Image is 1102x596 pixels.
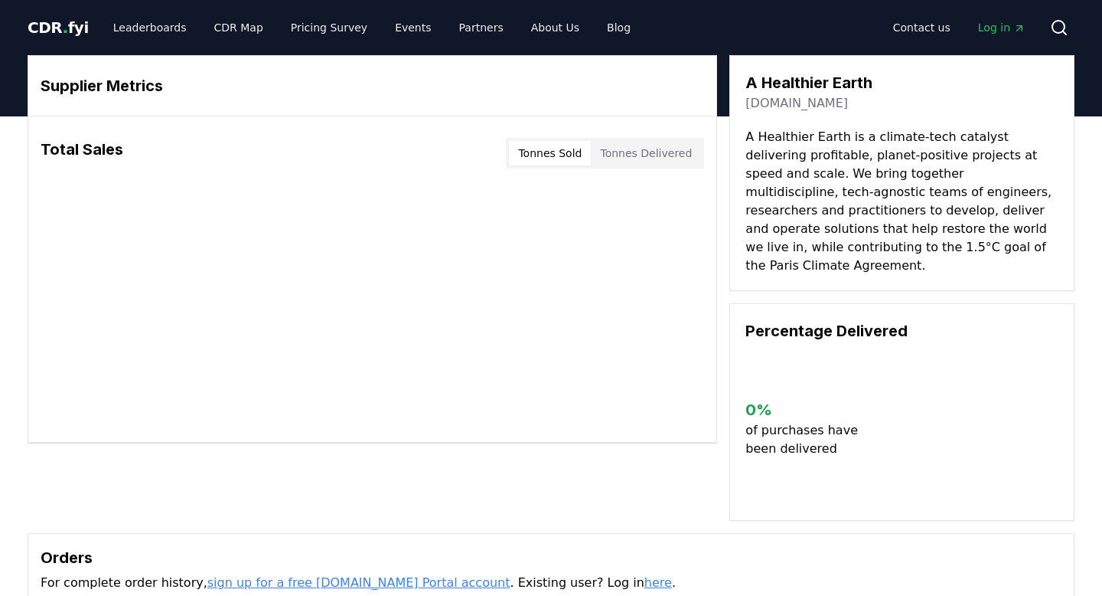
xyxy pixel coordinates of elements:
[881,14,1038,41] nav: Main
[745,319,1058,342] h3: Percentage Delivered
[383,14,443,41] a: Events
[28,18,89,37] span: CDR fyi
[279,14,380,41] a: Pricing Survey
[745,398,870,421] h3: 0 %
[966,14,1038,41] a: Log in
[881,14,963,41] a: Contact us
[519,14,592,41] a: About Us
[978,20,1025,35] span: Log in
[63,18,68,37] span: .
[591,141,701,165] button: Tonnes Delivered
[41,74,704,97] h3: Supplier Metrics
[202,14,275,41] a: CDR Map
[41,574,1061,592] p: For complete order history, . Existing user? Log in .
[745,71,872,94] h3: A Healthier Earth
[745,128,1058,275] p: A Healthier Earth is a climate-tech catalyst delivering profitable, planet-positive projects at s...
[41,546,1061,569] h3: Orders
[207,575,510,590] a: sign up for a free [DOMAIN_NAME] Portal account
[509,141,591,165] button: Tonnes Sold
[101,14,643,41] nav: Main
[644,575,672,590] a: here
[447,14,516,41] a: Partners
[745,94,848,113] a: [DOMAIN_NAME]
[41,138,123,169] h3: Total Sales
[595,14,643,41] a: Blog
[101,14,199,41] a: Leaderboards
[745,421,870,458] p: of purchases have been delivered
[28,17,89,38] a: CDR.fyi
